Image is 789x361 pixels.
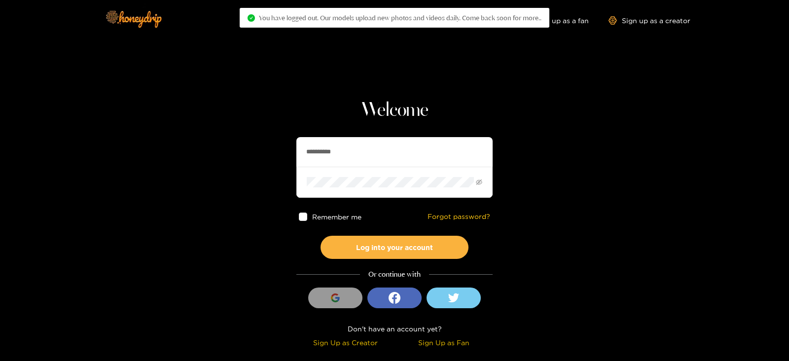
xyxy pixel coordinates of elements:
[321,236,468,259] button: Log into your account
[296,99,493,122] h1: Welcome
[609,16,690,25] a: Sign up as a creator
[476,179,482,185] span: eye-invisible
[312,213,361,220] span: Remember me
[259,14,541,22] span: You have logged out. Our models upload new photos and videos daily. Come back soon for more..
[521,16,589,25] a: Sign up as a fan
[397,337,490,348] div: Sign Up as Fan
[428,213,490,221] a: Forgot password?
[296,269,493,280] div: Or continue with
[248,14,255,22] span: check-circle
[296,323,493,334] div: Don't have an account yet?
[299,337,392,348] div: Sign Up as Creator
